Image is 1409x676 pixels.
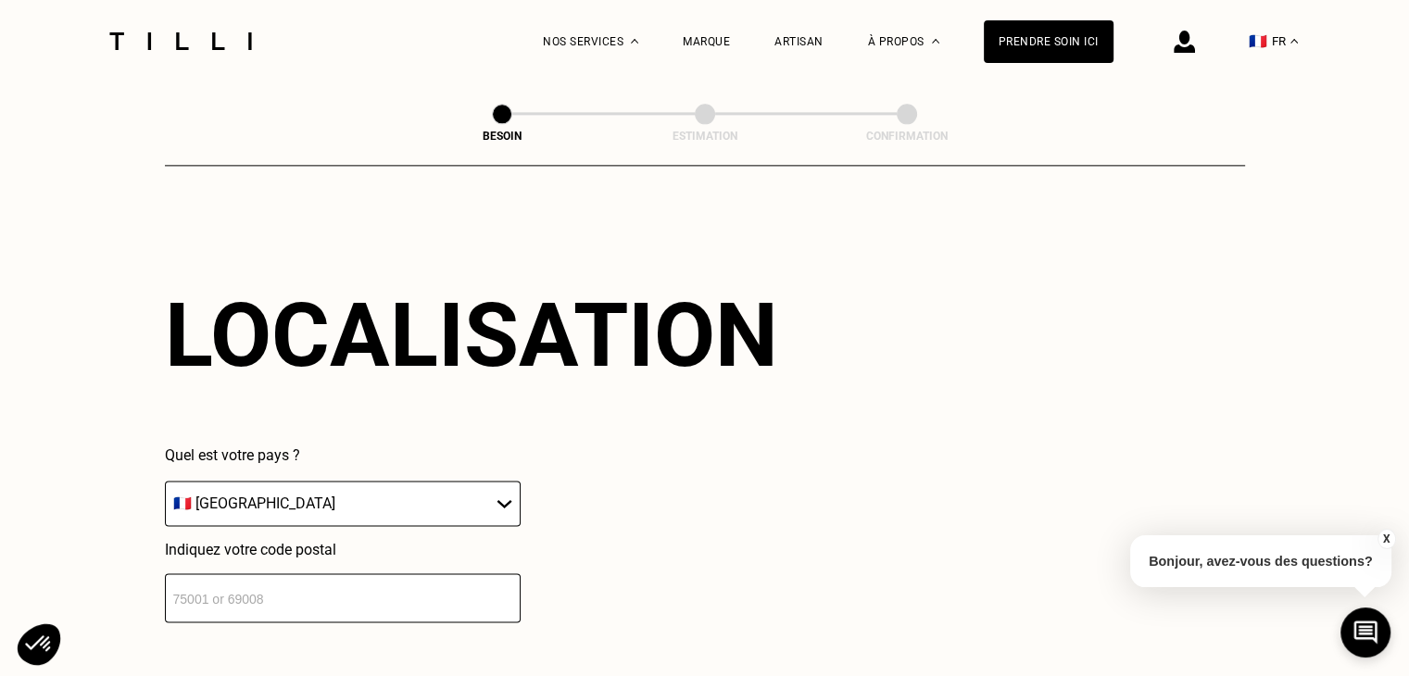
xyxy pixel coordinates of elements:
input: 75001 or 69008 [165,573,521,622]
div: Estimation [612,130,798,143]
div: Localisation [165,283,778,387]
img: Menu déroulant [631,39,638,44]
a: Prendre soin ici [984,20,1113,63]
button: X [1377,529,1395,549]
div: Confirmation [814,130,1000,143]
img: icône connexion [1174,31,1195,53]
a: Artisan [774,35,824,48]
img: Logo du service de couturière Tilli [103,32,258,50]
p: Bonjour, avez-vous des questions? [1130,535,1391,587]
span: 🇫🇷 [1249,32,1267,50]
p: Quel est votre pays ? [165,446,521,464]
p: Indiquez votre code postal [165,541,521,558]
div: Besoin [409,130,595,143]
img: Menu déroulant à propos [932,39,939,44]
img: menu déroulant [1290,39,1298,44]
a: Marque [683,35,730,48]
